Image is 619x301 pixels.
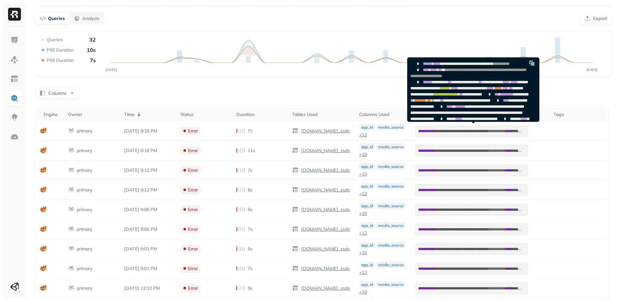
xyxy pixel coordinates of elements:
button: Columns [36,87,79,99]
p: primary [77,167,92,173]
p: media_source [376,202,406,209]
p: media_source [376,163,406,170]
p: app_id [359,124,375,131]
div: Owner [68,112,118,118]
img: Unity [10,282,19,291]
p: app_id [359,281,375,288]
p: [DOMAIN_NAME]_ssds [300,128,350,134]
img: Assets [10,55,19,64]
div: Columns Used [359,112,409,118]
p: error [188,167,198,173]
p: Sep 6, 2025 9:18 PM [124,148,174,154]
img: workgroup [68,226,75,232]
p: [DOMAIN_NAME]_ssds [300,285,350,291]
p: [DOMAIN_NAME]_ssds [300,148,350,154]
p: Sep 6, 2025 9:12 PM [124,167,174,173]
img: Dashboard [10,36,19,44]
img: workgroup [68,167,75,173]
a: [DOMAIN_NAME]_ssds [299,187,350,193]
p: app_id [359,202,375,209]
p: Sep 6, 2025 9:18 PM [124,128,174,134]
p: media_source [376,281,406,288]
img: workgroup [68,206,75,213]
a: [DOMAIN_NAME]_ssds [299,207,350,213]
p: Sep 6, 2025 9:06 PM [124,226,174,232]
p: + 10 [359,289,367,295]
p: error [188,266,198,272]
p: Sep 6, 2025 9:12 PM [124,187,174,193]
p: Analysis [82,15,99,22]
p: error [188,226,198,232]
p: Sep 6, 2025 9:01 PM [124,266,174,272]
p: app_id [359,222,375,229]
p: Queries [47,37,63,43]
p: primary [77,128,92,134]
p: 11s [248,148,255,154]
p: primary [77,226,92,232]
img: table [292,246,299,252]
img: table [292,226,299,232]
p: [DOMAIN_NAME]_ssds [300,207,350,213]
img: table [292,206,299,213]
p: media_source [376,143,406,150]
p: 6s [248,207,252,213]
img: Ryft [8,8,21,21]
p: + 10 [359,210,367,217]
div: Duration [236,112,286,118]
p: + 12 [359,269,367,276]
p: error [188,207,198,213]
p: + 10 [359,151,367,158]
a: [DOMAIN_NAME]_ssds [299,226,350,232]
a: [DOMAIN_NAME]_ssds [299,246,350,252]
div: Tables Used [292,112,353,118]
img: Asset Explorer [10,75,19,83]
p: primary [77,207,92,213]
p: app_id [359,163,375,170]
p: Sep 6, 2025 12:12 PM [124,285,174,291]
div: Engine [44,112,62,118]
p: [DOMAIN_NAME]_ssds [300,167,350,173]
img: workgroup [68,265,75,272]
div: Tags [554,112,603,118]
p: error [188,148,198,154]
img: Query Explorer [10,94,19,102]
p: Queries [48,15,65,22]
p: 7s [248,226,252,232]
img: workgroup [68,246,75,252]
p: [DOMAIN_NAME]_ssds [300,187,350,193]
p: 5s [248,285,252,291]
a: [DOMAIN_NAME]_ssds [299,266,350,272]
p: 7s [248,266,252,272]
a: [DOMAIN_NAME]_ssds [299,285,350,291]
tspan: [DATE] [586,68,598,72]
img: table [292,128,299,134]
p: media_source [376,261,406,268]
img: Optimization [10,133,19,141]
p: P90 Duration [47,47,74,53]
div: Time [124,111,174,118]
p: Sep 6, 2025 9:01 PM [124,246,174,252]
p: error [188,128,198,134]
img: workgroup [68,187,75,193]
tspan: [DATE] [105,68,117,72]
p: 5s [248,246,252,252]
p: + 12 [359,132,367,138]
p: + 10 [359,171,367,177]
p: [DOMAIN_NAME]_ssds [300,246,350,252]
p: 8s [248,187,252,193]
p: + 12 [359,230,367,236]
img: Insights [10,113,19,122]
p: [DOMAIN_NAME]_ssds [300,266,350,272]
p: P50 Duration [47,57,74,63]
p: [DOMAIN_NAME]_ssds [300,226,350,232]
img: workgroup [68,128,75,134]
a: [DOMAIN_NAME]_ssds [299,128,350,134]
a: [DOMAIN_NAME]_ssds [299,148,350,154]
p: 7s [248,128,252,134]
p: 10s [87,47,96,53]
p: primary [77,285,92,291]
p: error [188,285,198,291]
a: [DOMAIN_NAME]_ssds [299,167,350,173]
p: media_source [376,242,406,248]
p: media_source [376,222,406,229]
